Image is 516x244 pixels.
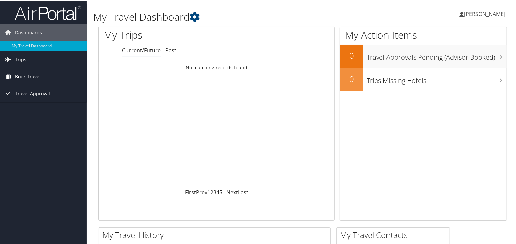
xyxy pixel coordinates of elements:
a: Prev [196,188,207,195]
img: airportal-logo.png [15,4,81,20]
span: Travel Approval [15,85,50,101]
h2: 0 [340,49,363,61]
h1: My Travel Dashboard [93,9,372,23]
h2: 0 [340,73,363,84]
a: 3 [213,188,216,195]
a: Last [238,188,248,195]
a: Next [226,188,238,195]
span: … [222,188,226,195]
h3: Travel Approvals Pending (Advisor Booked) [367,49,507,61]
h2: My Travel History [102,229,330,240]
h2: My Travel Contacts [340,229,450,240]
a: Current/Future [122,46,161,53]
a: [PERSON_NAME] [459,3,512,23]
a: 1 [207,188,210,195]
a: 5 [219,188,222,195]
a: 4 [216,188,219,195]
span: Trips [15,51,26,67]
h1: My Trips [104,27,231,41]
span: Dashboards [15,24,42,40]
a: 0Travel Approvals Pending (Advisor Booked) [340,44,507,67]
h1: My Action Items [340,27,507,41]
h3: Trips Missing Hotels [367,72,507,85]
td: No matching records found [99,61,334,73]
a: 2 [210,188,213,195]
a: 0Trips Missing Hotels [340,67,507,91]
a: First [185,188,196,195]
span: Book Travel [15,68,41,84]
span: [PERSON_NAME] [464,10,505,17]
a: Past [165,46,176,53]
